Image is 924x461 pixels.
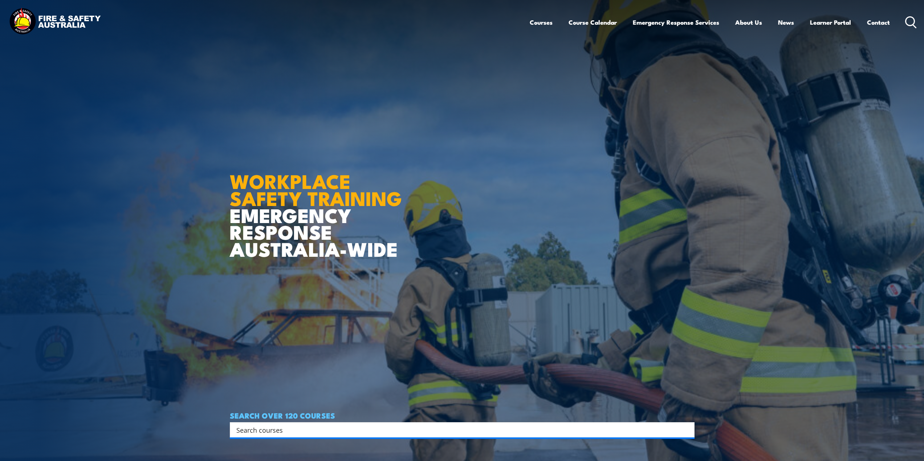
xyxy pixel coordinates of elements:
strong: WORKPLACE SAFETY TRAINING [230,165,402,213]
form: Search form [238,425,680,435]
a: Contact [867,13,890,32]
a: Courses [530,13,553,32]
a: News [778,13,794,32]
a: Course Calendar [569,13,617,32]
h4: SEARCH OVER 120 COURSES [230,411,695,419]
h1: EMERGENCY RESPONSE AUSTRALIA-WIDE [230,154,407,257]
a: About Us [735,13,762,32]
a: Emergency Response Services [633,13,719,32]
a: Learner Portal [810,13,851,32]
input: Search input [236,424,679,435]
button: Search magnifier button [682,425,692,435]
